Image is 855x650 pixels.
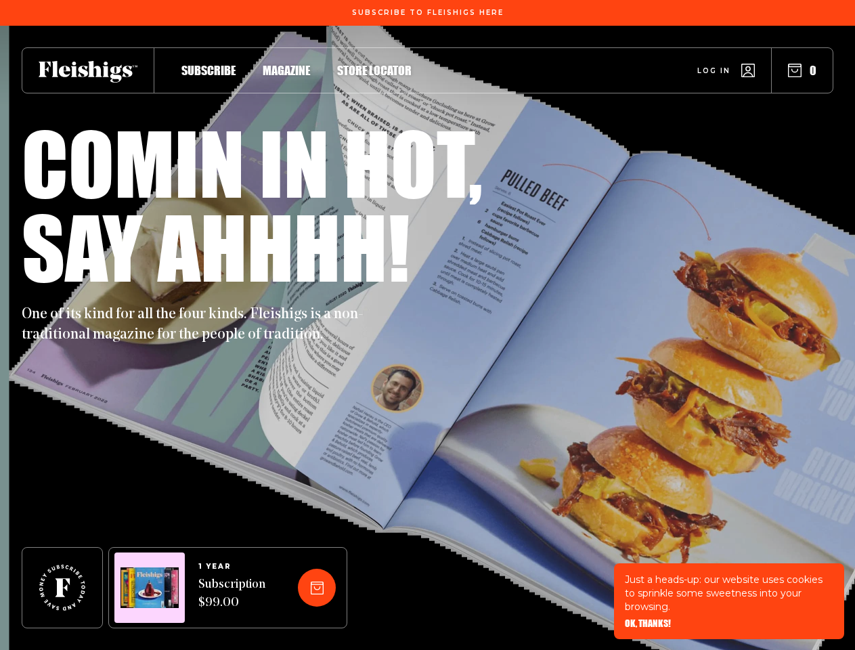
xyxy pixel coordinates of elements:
[22,121,483,204] h1: Comin in hot,
[788,63,816,78] button: 0
[198,563,265,613] a: 1 YEARSubscription $99.00
[263,61,310,79] a: Magazine
[120,567,179,609] img: Magazines image
[198,563,265,571] span: 1 YEAR
[22,305,374,345] p: One of its kind for all the four kinds. Fleishigs is a non-traditional magazine for the people of...
[337,63,412,78] span: Store locator
[337,61,412,79] a: Store locator
[198,576,265,613] span: Subscription $99.00
[181,61,236,79] a: Subscribe
[697,66,730,76] span: Log in
[349,9,506,16] a: Subscribe To Fleishigs Here
[625,573,833,613] p: Just a heads-up: our website uses cookies to sprinkle some sweetness into your browsing.
[352,9,504,17] span: Subscribe To Fleishigs Here
[22,204,410,288] h1: Say ahhhh!
[697,64,755,77] a: Log in
[263,63,310,78] span: Magazine
[181,63,236,78] span: Subscribe
[625,619,671,628] button: OK, THANKS!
